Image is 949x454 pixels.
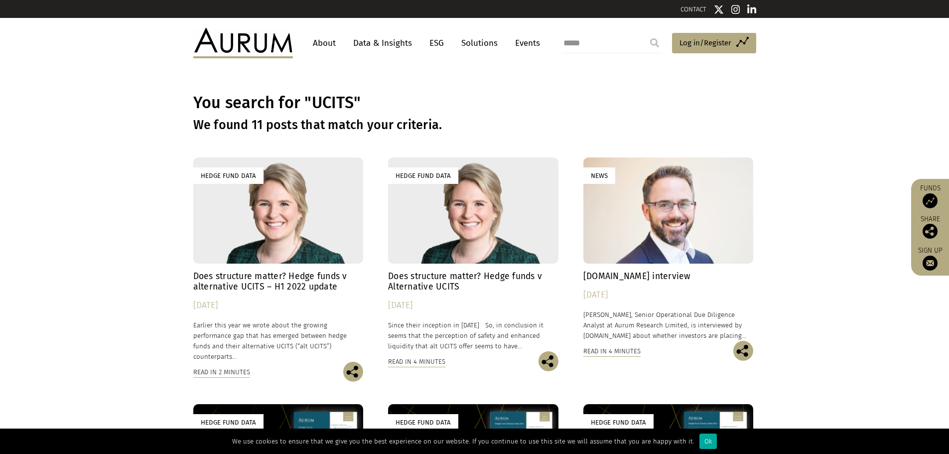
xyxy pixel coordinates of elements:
[193,157,364,362] a: Hedge Fund Data Does structure matter? Hedge funds v alternative UCITS – H1 2022 update [DATE] Ea...
[308,34,341,52] a: About
[583,157,754,341] a: News [DOMAIN_NAME] interview [DATE] [PERSON_NAME], Senior Operational Due Diligence Analyst at Au...
[193,93,756,113] h1: You search for "UCITS"
[193,414,264,431] div: Hedge Fund Data
[916,216,944,239] div: Share
[348,34,417,52] a: Data & Insights
[923,224,938,239] img: Share this post
[193,299,364,312] div: [DATE]
[672,33,756,54] a: Log in/Register
[193,271,364,292] h4: Does structure matter? Hedge funds v alternative UCITS – H1 2022 update
[645,33,665,53] input: Submit
[193,367,250,378] div: Read in 2 minutes
[583,309,754,341] p: [PERSON_NAME], Senior Operational Due Diligence Analyst at Aurum Research Limited, is interviewed...
[583,346,641,357] div: Read in 4 minutes
[731,4,740,14] img: Instagram icon
[388,356,445,367] div: Read in 4 minutes
[424,34,449,52] a: ESG
[733,341,753,361] img: Share this post
[388,157,558,351] a: Hedge Fund Data Does structure matter? Hedge funds v Alternative UCITS [DATE] Since their incepti...
[747,4,756,14] img: Linkedin icon
[583,288,754,302] div: [DATE]
[388,271,558,292] h4: Does structure matter? Hedge funds v Alternative UCITS
[583,167,615,184] div: News
[193,320,364,362] p: Earlier this year we wrote about the growing performance gap that has emerged between hedge funds...
[388,299,558,312] div: [DATE]
[388,414,458,431] div: Hedge Fund Data
[680,5,706,13] a: CONTACT
[388,167,458,184] div: Hedge Fund Data
[193,167,264,184] div: Hedge Fund Data
[539,351,558,371] img: Share this post
[916,246,944,271] a: Sign up
[193,28,293,58] img: Aurum
[456,34,503,52] a: Solutions
[699,434,717,449] div: Ok
[583,271,754,282] h4: [DOMAIN_NAME] interview
[388,320,558,351] p: Since their inception in [DATE] So, in conclusion it seems that the perception of safety and enha...
[679,37,731,49] span: Log in/Register
[510,34,540,52] a: Events
[193,118,756,133] h3: We found 11 posts that match your criteria.
[923,256,938,271] img: Sign up to our newsletter
[916,184,944,208] a: Funds
[714,4,724,14] img: Twitter icon
[583,414,654,431] div: Hedge Fund Data
[923,193,938,208] img: Access Funds
[343,362,363,382] img: Share this post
